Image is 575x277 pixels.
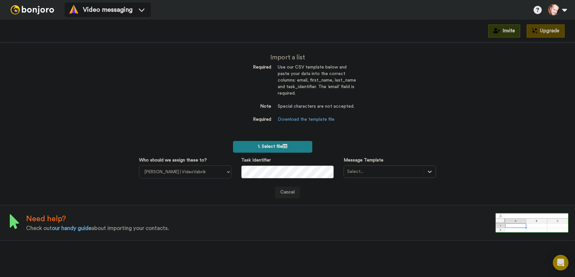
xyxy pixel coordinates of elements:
[278,64,356,103] dd: Use our CSV template below and paste your data into the correct columns: email, first_name, last_...
[219,103,271,110] dt: Note
[219,116,271,123] dt: Required
[26,213,495,224] div: Need help?
[26,224,495,232] div: Check out about importing your contacts.
[527,24,565,38] button: Upgrade
[139,157,207,164] label: Who should we assign these to?
[488,24,520,38] button: Invite
[553,255,568,270] div: Open Intercom Messenger
[275,187,300,198] a: Cancel
[258,144,287,149] span: 1. Select file
[83,5,132,14] span: Video messaging
[52,225,91,231] a: our handy guide
[219,54,356,61] h2: Import a list
[8,5,57,14] img: bj-logo-header-white.svg
[219,64,271,71] dt: Required
[241,157,271,164] label: Task Identifier
[69,5,79,15] img: vm-color.svg
[278,117,334,122] a: Download the template file
[344,157,383,164] label: Message Template
[278,103,356,116] dd: Special characters are not accepted.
